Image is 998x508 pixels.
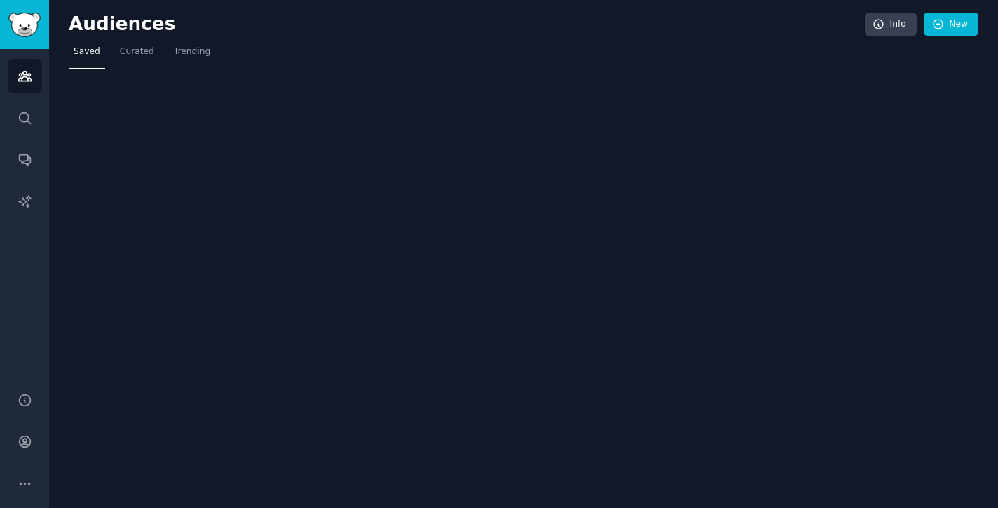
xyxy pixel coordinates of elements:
span: Saved [74,46,100,58]
a: Saved [69,41,105,69]
span: Trending [174,46,210,58]
a: Curated [115,41,159,69]
h2: Audiences [69,13,865,36]
a: New [924,13,978,36]
span: Curated [120,46,154,58]
img: GummySearch logo [8,13,41,37]
a: Trending [169,41,215,69]
a: Info [865,13,917,36]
